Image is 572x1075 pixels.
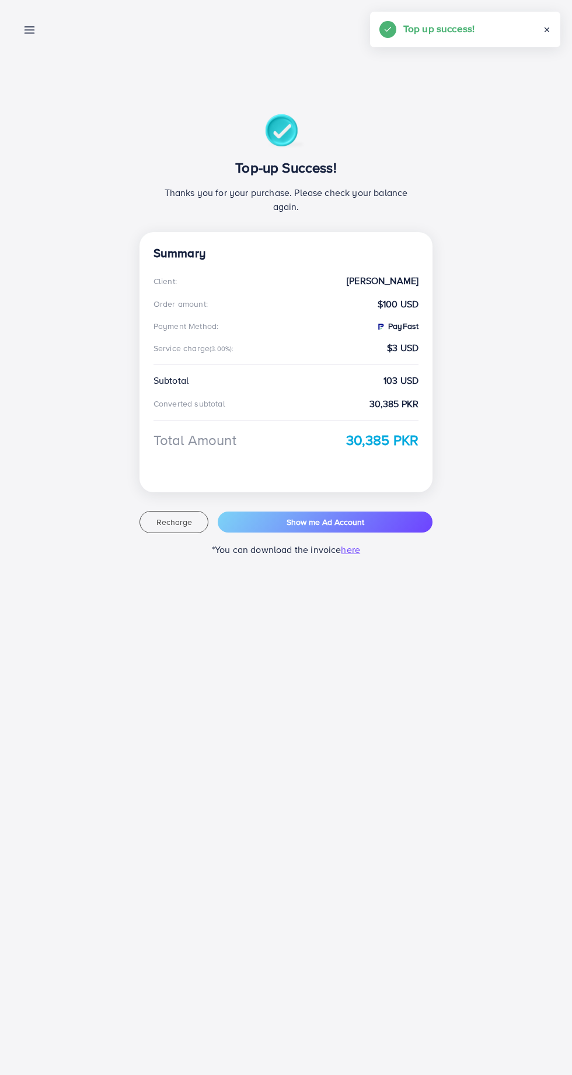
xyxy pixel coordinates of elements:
[210,344,233,353] small: (3.00%):
[154,246,418,261] h4: Summary
[154,275,177,287] div: Client:
[154,298,208,310] div: Order amount:
[154,185,418,213] p: Thanks you for your purchase. Please check your balance again.
[383,374,418,387] strong: 103 USD
[154,374,189,387] div: Subtotal
[387,341,418,355] strong: $3 USD
[403,21,475,36] h5: Top up success!
[376,320,418,332] strong: PayFast
[369,397,419,411] strong: 30,385 PKR
[139,542,433,556] p: *You can download the invoice
[341,543,360,556] span: here
[156,516,192,528] span: Recharge
[287,516,364,528] span: Show me Ad Account
[139,511,209,533] button: Recharge
[265,114,306,150] img: success
[347,274,418,288] strong: [PERSON_NAME]
[218,512,433,533] button: Show me Ad Account
[378,297,418,311] strong: $100 USD
[154,430,236,450] div: Total Amount
[154,320,218,332] div: Payment Method:
[376,322,385,331] img: PayFast
[154,398,225,409] div: Converted subtotal
[154,342,238,354] div: Service charge
[346,430,419,450] strong: 30,385 PKR
[154,159,418,176] h3: Top-up Success!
